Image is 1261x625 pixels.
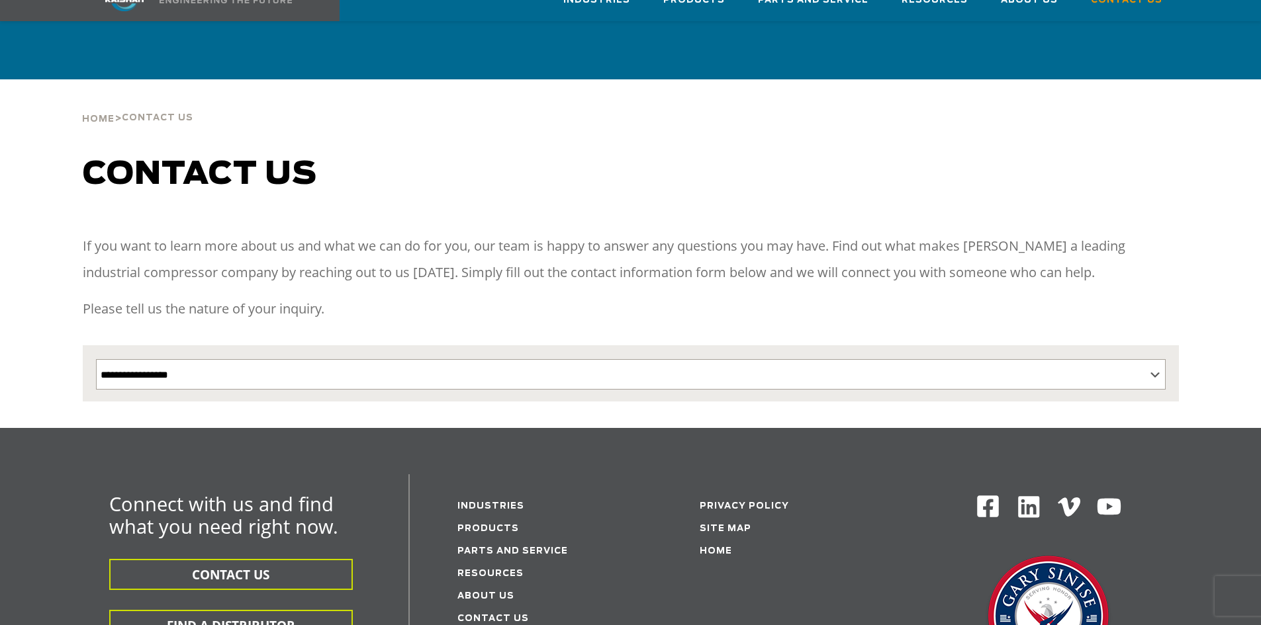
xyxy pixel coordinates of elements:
span: Home [82,115,115,124]
a: Privacy Policy [700,502,789,511]
div: > [82,79,193,130]
img: Vimeo [1058,497,1080,517]
a: Products [457,524,519,533]
a: Home [700,547,732,556]
img: Facebook [976,494,1000,519]
a: Resources [457,569,524,578]
a: Industries [457,502,524,511]
a: Site Map [700,524,751,533]
span: Contact Us [122,114,193,122]
a: Contact Us [457,614,529,623]
button: CONTACT US [109,559,353,590]
a: Home [82,112,115,124]
span: Contact us [83,159,317,190]
p: Please tell us the nature of your inquiry. [83,296,1179,322]
a: About Us [457,592,514,601]
img: Linkedin [1016,494,1042,520]
p: If you want to learn more about us and what we can do for you, our team is happy to answer any qu... [83,233,1179,286]
a: Parts and service [457,547,568,556]
img: Youtube [1096,494,1122,520]
span: Connect with us and find what you need right now. [109,491,338,539]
